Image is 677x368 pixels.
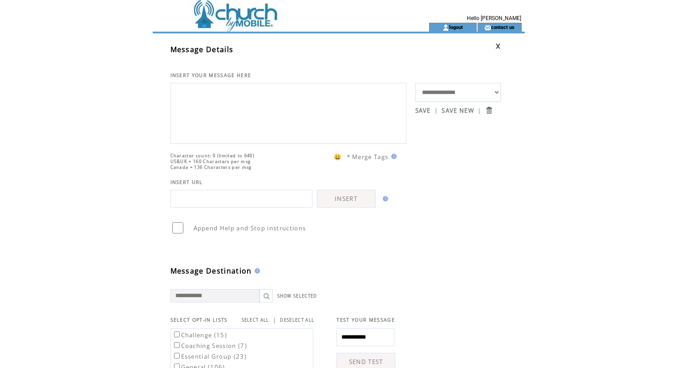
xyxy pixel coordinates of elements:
img: help.gif [380,196,388,201]
label: Essential Group (23) [172,352,247,360]
span: Character count: 0 (limited to 640) [170,153,255,159]
span: 😀 [334,153,342,161]
label: Challenge (15) [172,331,227,339]
span: Message Destination [170,266,252,276]
a: SAVE NEW [442,106,474,114]
span: | [434,106,438,114]
span: Append Help and Stop instructions [194,224,306,232]
input: Essential Group (23) [174,353,180,359]
span: | [273,316,276,324]
span: INSERT YOUR MESSAGE HERE [170,72,251,78]
img: help.gif [389,154,397,159]
a: contact us [491,24,515,30]
img: help.gif [252,268,260,274]
img: contact_us_icon.gif [484,24,491,31]
input: Challenge (15) [174,331,180,337]
a: INSERT [317,190,376,208]
span: Hello [PERSON_NAME] [467,15,521,21]
span: Canada = 136 Characters per msg [170,164,252,170]
span: SELECT OPT-IN LISTS [170,317,228,323]
a: logout [449,24,463,30]
a: DESELECT ALL [280,317,314,323]
input: Submit [485,106,493,114]
img: account_icon.gif [442,24,449,31]
span: Message Details [170,45,234,54]
input: Coaching Session (7) [174,342,180,348]
span: INSERT URL [170,179,203,185]
span: US&UK = 160 Characters per msg [170,159,251,164]
a: SELECT ALL [242,317,269,323]
span: TEST YOUR MESSAGE [336,317,395,323]
span: | [478,106,481,114]
span: * Merge Tags [347,153,389,161]
label: Coaching Session (7) [172,342,247,350]
a: SAVE [415,106,431,114]
a: SHOW SELECTED [277,293,317,299]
